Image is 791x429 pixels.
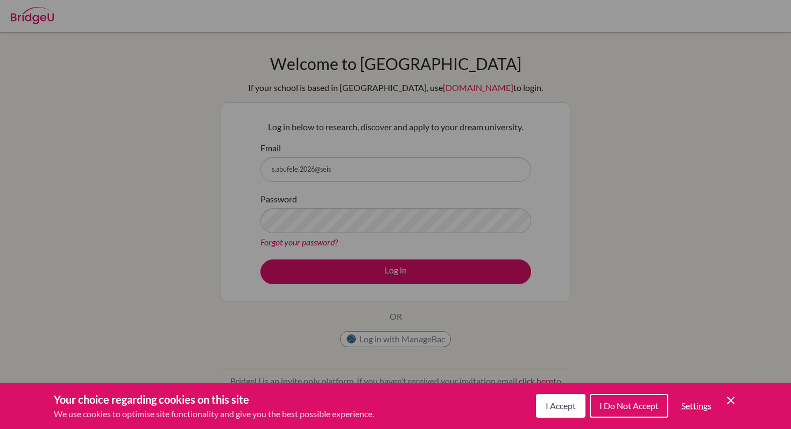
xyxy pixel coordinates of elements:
button: Settings [673,395,720,417]
p: We use cookies to optimise site functionality and give you the best possible experience. [54,407,374,420]
button: Save and close [724,394,737,407]
span: I Accept [546,400,576,411]
h3: Your choice regarding cookies on this site [54,391,374,407]
span: Settings [681,400,711,411]
span: I Do Not Accept [599,400,659,411]
button: I Accept [536,394,585,418]
button: I Do Not Accept [590,394,668,418]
